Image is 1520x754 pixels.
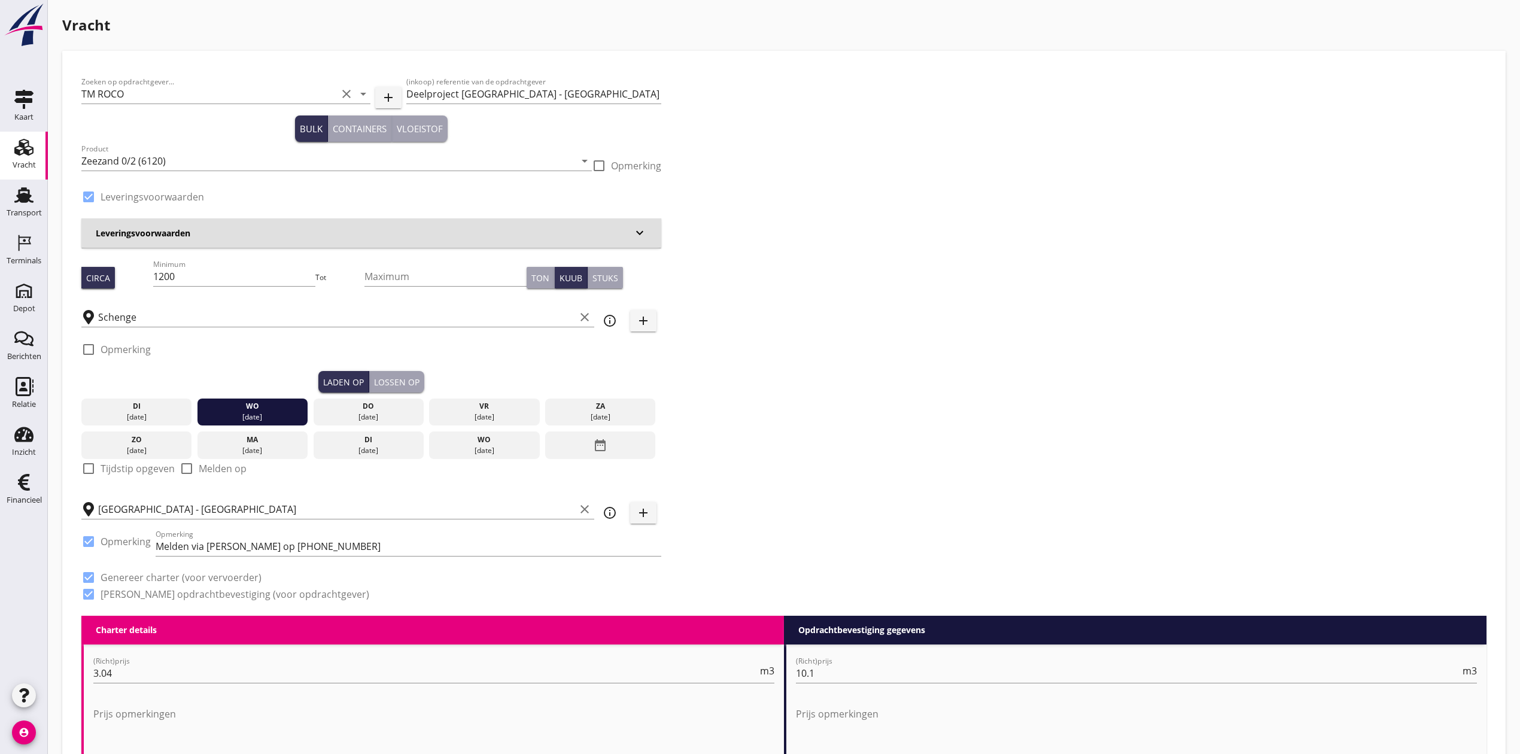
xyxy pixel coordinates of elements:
div: [DATE] [316,445,421,456]
label: Opmerking [611,160,661,172]
div: Transport [7,209,42,217]
h3: Leveringsvoorwaarden [96,227,633,239]
div: [DATE] [548,412,653,422]
div: wo [200,401,305,412]
div: Circa [86,272,110,284]
div: Berichten [7,352,41,360]
i: info_outline [603,506,617,520]
label: Opmerking [101,343,151,355]
div: Vracht [13,161,36,169]
div: [DATE] [200,445,305,456]
i: arrow_drop_down [577,154,592,168]
i: clear [339,87,354,101]
h1: Vracht [62,14,1506,36]
div: [DATE] [200,412,305,422]
label: Leveringsvoorwaarden [101,191,204,203]
div: Tot [315,272,364,283]
i: add [636,506,650,520]
button: Kuub [555,267,588,288]
i: account_circle [12,720,36,744]
input: Laadplaats [98,308,575,327]
label: Tijdstip opgeven [101,463,175,475]
i: info_outline [603,314,617,328]
div: Kuub [560,272,582,284]
label: [PERSON_NAME] opdrachtbevestiging (voor opdrachtgever) [101,588,369,600]
button: Circa [81,267,115,288]
div: di [316,434,421,445]
div: Inzicht [12,448,36,456]
img: logo-small.a267ee39.svg [2,3,45,47]
button: Lossen op [369,371,424,393]
input: Opmerking [156,537,661,556]
div: [DATE] [432,412,537,422]
i: clear [577,310,592,324]
i: add [381,90,396,105]
button: Bulk [295,115,328,142]
label: Genereer charter (voor vervoerder) [101,571,262,583]
div: di [84,401,189,412]
i: add [636,314,650,328]
span: m3 [760,666,774,676]
div: [DATE] [84,412,189,422]
i: date_range [593,434,607,456]
input: Product [81,151,575,171]
label: Opmerking [101,536,151,548]
div: Kaart [14,113,34,121]
button: Containers [328,115,392,142]
div: Relatie [12,400,36,408]
div: [DATE] [84,445,189,456]
div: Ton [531,272,549,284]
i: keyboard_arrow_down [633,226,647,240]
i: clear [577,502,592,516]
div: do [316,401,421,412]
div: Financieel [7,496,42,504]
div: ma [200,434,305,445]
div: zo [84,434,189,445]
input: Minimum [153,267,316,286]
button: Laden op [318,371,369,393]
div: Depot [13,305,35,312]
div: Containers [333,122,387,136]
input: Zoeken op opdrachtgever... [81,84,337,104]
input: (inkoop) referentie van de opdrachtgever [406,84,662,104]
label: Melden op [199,463,247,475]
div: Lossen op [374,376,419,388]
div: Vloeistof [397,122,443,136]
button: Ton [527,267,555,288]
button: Vloeistof [392,115,448,142]
div: Terminals [7,257,41,264]
span: m3 [1463,666,1477,676]
input: Losplaats [98,500,575,519]
div: wo [432,434,537,445]
div: [DATE] [316,412,421,422]
input: (Richt)prijs [93,664,758,683]
div: Stuks [592,272,618,284]
div: vr [432,401,537,412]
div: Laden op [323,376,364,388]
i: arrow_drop_down [356,87,370,101]
button: Stuks [588,267,623,288]
div: za [548,401,653,412]
input: Maximum [364,267,527,286]
div: [DATE] [432,445,537,456]
input: (Richt)prijs [796,664,1460,683]
div: Bulk [300,122,323,136]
